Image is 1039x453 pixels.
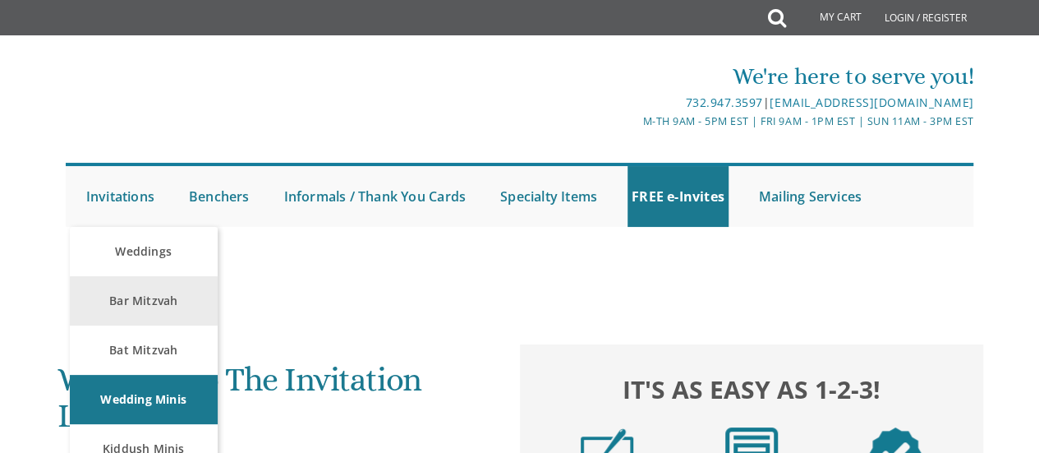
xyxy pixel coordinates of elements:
h2: It's as easy as 1-2-3! [535,371,968,407]
a: Bat Mitzvah [70,326,218,375]
a: FREE e-Invites [628,166,729,227]
a: Informals / Thank You Cards [280,166,470,227]
a: 732.947.3597 [686,95,763,110]
a: Specialty Items [496,166,601,227]
a: [EMAIL_ADDRESS][DOMAIN_NAME] [770,95,973,110]
div: We're here to serve you! [369,60,973,93]
a: Invitations [82,166,159,227]
a: Bar Mitzvah [70,276,218,326]
a: Wedding Minis [70,375,218,424]
a: My Cart [784,2,873,35]
a: Mailing Services [755,166,866,227]
h1: Welcome to The Invitation Loft! [57,362,490,446]
a: Weddings [70,227,218,276]
div: | [369,93,973,113]
div: M-Th 9am - 5pm EST | Fri 9am - 1pm EST | Sun 11am - 3pm EST [369,113,973,130]
a: Benchers [185,166,254,227]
